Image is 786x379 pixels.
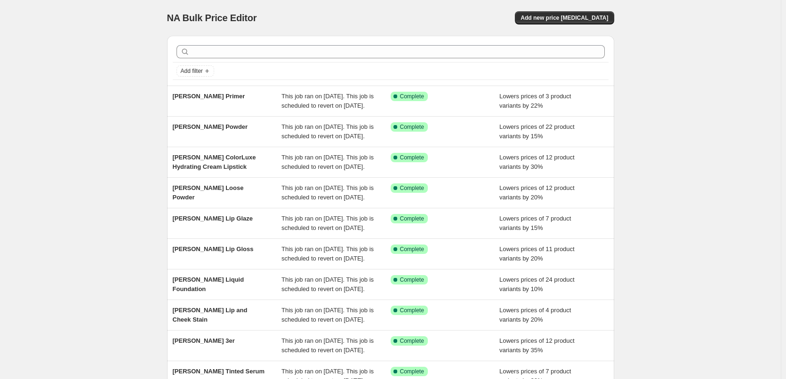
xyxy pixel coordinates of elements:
[173,154,256,170] span: [PERSON_NAME] ColorLuxe Hydrating Cream Lipstick
[281,307,374,323] span: This job ran on [DATE]. This job is scheduled to revert on [DATE].
[176,65,214,77] button: Add filter
[400,93,424,100] span: Complete
[400,215,424,222] span: Complete
[173,93,245,100] span: [PERSON_NAME] Primer
[173,123,248,130] span: [PERSON_NAME] Powder
[173,245,254,253] span: [PERSON_NAME] Lip Gloss
[499,215,571,231] span: Lowers prices of 7 product variants by 15%
[400,368,424,375] span: Complete
[281,154,374,170] span: This job ran on [DATE]. This job is scheduled to revert on [DATE].
[521,14,608,22] span: Add new price [MEDICAL_DATA]
[400,276,424,284] span: Complete
[499,184,575,201] span: Lowers prices of 12 product variants by 20%
[400,123,424,131] span: Complete
[173,184,244,201] span: [PERSON_NAME] Loose Powder
[499,276,575,292] span: Lowers prices of 24 product variants by 10%
[499,123,575,140] span: Lowers prices of 22 product variants by 15%
[515,11,614,24] button: Add new price [MEDICAL_DATA]
[281,245,374,262] span: This job ran on [DATE]. This job is scheduled to revert on [DATE].
[173,368,265,375] span: [PERSON_NAME] Tinted Serum
[400,337,424,345] span: Complete
[181,67,203,75] span: Add filter
[400,154,424,161] span: Complete
[499,307,571,323] span: Lowers prices of 4 product variants by 20%
[499,245,575,262] span: Lowers prices of 11 product variants by 20%
[281,215,374,231] span: This job ran on [DATE]. This job is scheduled to revert on [DATE].
[400,245,424,253] span: Complete
[400,307,424,314] span: Complete
[281,123,374,140] span: This job ran on [DATE]. This job is scheduled to revert on [DATE].
[167,13,257,23] span: NA Bulk Price Editor
[499,154,575,170] span: Lowers prices of 12 product variants by 30%
[173,307,248,323] span: [PERSON_NAME] Lip and Cheek Stain
[173,337,235,344] span: [PERSON_NAME] 3er
[281,337,374,354] span: This job ran on [DATE]. This job is scheduled to revert on [DATE].
[499,93,571,109] span: Lowers prices of 3 product variants by 22%
[173,215,253,222] span: [PERSON_NAME] Lip Glaze
[400,184,424,192] span: Complete
[281,184,374,201] span: This job ran on [DATE]. This job is scheduled to revert on [DATE].
[281,276,374,292] span: This job ran on [DATE]. This job is scheduled to revert on [DATE].
[499,337,575,354] span: Lowers prices of 12 product variants by 35%
[173,276,244,292] span: [PERSON_NAME] Liquid Foundation
[281,93,374,109] span: This job ran on [DATE]. This job is scheduled to revert on [DATE].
